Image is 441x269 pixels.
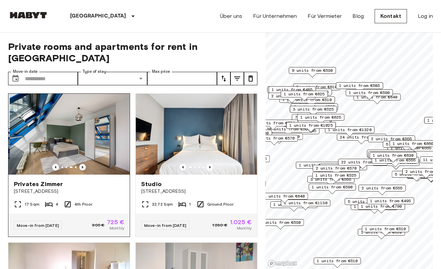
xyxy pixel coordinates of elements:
[358,203,405,213] div: Map marker
[370,152,417,162] div: Map marker
[284,91,325,97] span: 1 units from €625
[56,201,58,207] span: 4
[284,200,327,206] span: 1 units from €1130
[373,152,414,158] span: 1 units from €630
[291,97,332,103] span: 2 units from €510
[249,120,298,130] div: Map marker
[144,223,186,228] span: Move-in from [DATE]
[314,258,361,268] div: Map marker
[371,152,412,158] span: 1 units from €640
[83,69,106,74] label: Type of stay
[207,164,213,171] button: Previous image
[226,156,267,162] span: 1 units from €515
[252,120,295,126] span: 30 units from €570
[349,90,390,96] span: 1 units from €590
[341,159,385,165] span: 22 units from €575
[340,134,383,140] span: 24 units from €530
[254,135,295,141] span: 1 units from €570
[257,219,304,230] div: Map marker
[230,219,252,225] span: 1.025 €
[92,222,104,228] span: 905 €
[336,82,383,93] div: Map marker
[308,12,342,20] a: Für Vermieter
[293,106,334,112] span: 3 units from €525
[297,114,344,124] div: Map marker
[316,165,357,171] span: 2 units from €570
[180,164,186,171] button: Previous image
[312,184,353,190] span: 1 units from €590
[70,12,126,20] p: [GEOGRAPHIC_DATA]
[253,12,297,20] a: Für Unternehmen
[260,219,301,226] span: 3 units from €530
[8,93,130,237] a: Previous imagePrevious imagePrivates Zimmer[STREET_ADDRESS]17 Sqm44th FloorMove-in from [DATE]905...
[368,136,415,146] div: Map marker
[289,122,333,128] span: 1 units from €1025
[345,198,392,209] div: Map marker
[152,69,170,74] label: Max price
[395,171,438,177] span: 5 units from €1085
[286,122,336,132] div: Map marker
[291,103,338,114] div: Map marker
[141,180,162,188] span: Studio
[8,12,49,19] img: Habyt
[346,89,393,100] div: Map marker
[74,201,92,207] span: 4th Floor
[9,72,22,85] button: Choose date
[290,106,337,116] div: Map marker
[358,229,405,239] div: Map marker
[217,72,230,85] button: tune
[10,94,131,175] img: Marketing picture of unit DE-01-010-002-01HF
[392,141,434,147] span: 1 units from €660
[267,86,317,97] div: Map marker
[370,198,411,204] span: 1 units from €495
[361,229,402,235] span: 1 units from €610
[367,150,414,160] div: Map marker
[261,193,308,203] div: Map marker
[207,201,234,207] span: Ground Floor
[25,201,39,207] span: 17 Sqm
[299,162,340,168] span: 1 units from €725
[352,12,364,20] a: Blog
[292,114,339,124] div: Map marker
[328,127,372,133] span: 1 units from €1320
[339,83,380,89] span: 1 units from €585
[244,72,257,85] button: tune
[289,67,336,78] div: Map marker
[228,130,269,136] span: 1 units from €660
[107,219,124,225] span: 725 €
[251,135,298,145] div: Map marker
[267,260,297,267] a: Mapbox logo
[152,201,173,207] span: 32.72 Sqm
[14,180,63,188] span: Privates Zimmer
[8,41,257,64] span: Private rooms and apartments for rent in [GEOGRAPHIC_DATA]
[281,91,328,101] div: Map marker
[294,104,335,110] span: 3 units from €525
[295,114,336,120] span: 7 units from €585
[310,176,351,182] span: 3 units from €555
[264,193,305,199] span: 1 units from €640
[313,165,360,175] div: Map marker
[367,198,414,208] div: Map marker
[230,72,244,85] button: tune
[368,151,415,162] div: Map marker
[292,67,333,73] span: 9 units from €530
[256,133,303,144] div: Map marker
[371,136,412,142] span: 2 units from €555
[317,258,358,264] span: 1 units from €510
[325,126,375,137] div: Map marker
[109,225,124,231] span: Monthly
[389,140,437,151] div: Map marker
[189,201,191,207] span: 1
[288,89,329,95] span: 3 units from €555
[375,9,407,23] a: Kontakt
[212,222,227,228] span: 1.280 €
[337,134,386,144] div: Map marker
[362,226,409,236] div: Map marker
[220,12,242,20] a: Über uns
[259,133,300,140] span: 2 units from €690
[315,172,356,178] span: 1 units from €525
[79,164,86,171] button: Previous image
[135,93,257,237] a: Marketing picture of unit DE-01-481-006-01Previous imagePrevious imageStudio[STREET_ADDRESS]32.72...
[141,188,252,195] span: [STREET_ADDRESS]
[272,87,313,93] span: 1 units from €485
